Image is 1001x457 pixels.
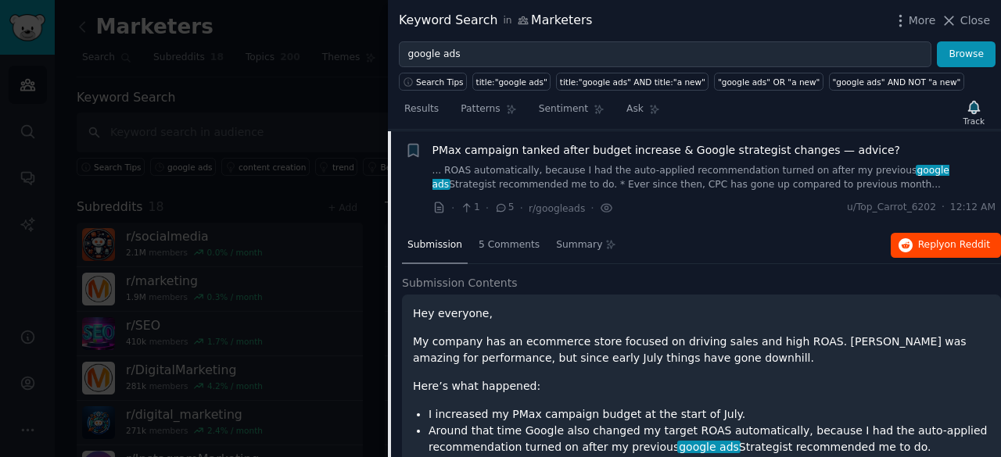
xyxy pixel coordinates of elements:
span: 1 [460,201,479,215]
span: Close [960,12,990,29]
span: u/Top_Carrot_6202 [847,201,936,215]
a: title:"google ads" AND title:"a new" [556,73,709,91]
span: Results [404,102,439,116]
button: Browse [937,41,996,68]
input: Try a keyword related to your business [399,41,931,68]
span: 5 Comments [479,238,540,252]
div: title:"google ads" [476,77,547,87]
span: 12:12 AM [950,201,996,215]
span: More [909,12,936,29]
button: Close [941,12,990,29]
span: Reply [918,238,990,252]
a: Ask [621,97,666,129]
div: Keyword Search Marketers [399,11,593,30]
div: title:"google ads" AND title:"a new" [560,77,705,87]
span: on Reddit [945,239,990,250]
li: Around that time Google also changed my target ROAS automatically, because I had the auto-applied... [429,423,990,455]
a: title:"google ads" [472,73,551,91]
span: Summary [556,238,602,252]
span: Sentiment [539,102,588,116]
p: Hey everyone, [413,305,990,322]
span: · [520,200,523,216]
div: "google ads" OR "a new" [718,77,820,87]
span: Patterns [461,102,500,116]
span: 5 [494,201,514,215]
a: PMax campaign tanked after budget increase & Google strategist changes — advice? [432,142,900,159]
p: My company has an ecommerce store focused on driving sales and high ROAS. [PERSON_NAME] was amazi... [413,334,990,366]
span: · [451,200,454,216]
span: Search Tips [416,77,464,87]
a: "google ads" OR "a new" [714,73,823,91]
a: ... ROAS automatically, because I had the auto-applied recommendation turned on after my previous... [432,164,996,191]
span: google ads [677,441,740,453]
span: google ads [432,165,949,190]
span: Submission [407,238,462,252]
span: · [942,201,945,215]
button: Search Tips [399,73,467,91]
span: Ask [626,102,644,116]
button: Track [958,96,990,129]
p: Here’s what happened: [413,378,990,395]
a: Sentiment [533,97,610,129]
span: · [486,200,489,216]
span: Submission Contents [402,275,518,291]
a: Patterns [455,97,522,129]
span: · [590,200,594,216]
button: Replyon Reddit [891,233,1001,258]
span: r/googleads [529,203,585,214]
li: I increased my PMax campaign budget at the start of July. [429,406,990,423]
div: "google ads" AND NOT "a new" [832,77,960,87]
div: Track [963,116,985,127]
a: Results [399,97,444,129]
button: More [892,12,936,29]
a: "google ads" AND NOT "a new" [829,73,964,91]
span: in [503,14,511,28]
